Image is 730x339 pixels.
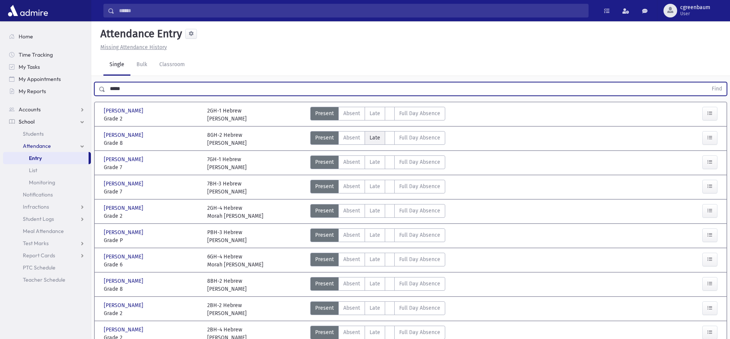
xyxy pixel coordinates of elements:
div: AttTypes [310,155,445,171]
span: Grade 2 [104,309,200,317]
span: Time Tracking [19,51,53,58]
span: Attendance [23,143,51,149]
span: Absent [343,304,360,312]
a: Monitoring [3,176,91,189]
span: Meal Attendance [23,228,64,234]
span: Present [315,134,334,142]
span: Late [370,134,380,142]
span: Absent [343,182,360,190]
span: Present [315,231,334,239]
div: AttTypes [310,204,445,220]
a: My Reports [3,85,91,97]
span: PTC Schedule [23,264,56,271]
span: cgreenbaum [680,5,710,11]
span: [PERSON_NAME] [104,204,145,212]
span: Present [315,280,334,288]
div: 8BH-2 Hebrew [PERSON_NAME] [207,277,247,293]
a: Accounts [3,103,91,116]
span: Absent [343,109,360,117]
span: Late [370,255,380,263]
div: 2BH-2 Hebrew [PERSON_NAME] [207,301,247,317]
span: Students [23,130,44,137]
span: [PERSON_NAME] [104,180,145,188]
span: Full Day Absence [399,134,440,142]
span: [PERSON_NAME] [104,277,145,285]
span: Entry [29,155,42,162]
u: Missing Attendance History [100,44,167,51]
span: Full Day Absence [399,182,440,190]
span: [PERSON_NAME] [104,301,145,309]
span: Late [370,207,380,215]
span: Grade 8 [104,285,200,293]
span: Late [370,158,380,166]
span: Late [370,231,380,239]
a: Infractions [3,201,91,213]
div: AttTypes [310,253,445,269]
div: 7GH-1 Hebrew [PERSON_NAME] [207,155,247,171]
a: Single [103,54,130,76]
a: Bulk [130,54,153,76]
span: Grade 8 [104,139,200,147]
span: Absent [343,255,360,263]
span: Late [370,280,380,288]
span: Full Day Absence [399,255,440,263]
span: Absent [343,280,360,288]
span: Full Day Absence [399,231,440,239]
span: [PERSON_NAME] [104,107,145,115]
span: Grade P [104,236,200,244]
span: Full Day Absence [399,280,440,288]
span: [PERSON_NAME] [104,253,145,261]
a: Home [3,30,91,43]
a: PTC Schedule [3,261,91,274]
button: Find [707,82,727,95]
div: 8GH-2 Hebrew [PERSON_NAME] [207,131,247,147]
span: Absent [343,328,360,336]
span: Grade 2 [104,212,200,220]
a: Missing Attendance History [97,44,167,51]
span: Late [370,109,380,117]
div: AttTypes [310,301,445,317]
span: [PERSON_NAME] [104,131,145,139]
span: Test Marks [23,240,49,247]
a: Report Cards [3,249,91,261]
span: School [19,118,35,125]
a: School [3,116,91,128]
span: [PERSON_NAME] [104,326,145,334]
span: Teacher Schedule [23,276,65,283]
a: Teacher Schedule [3,274,91,286]
span: Present [315,328,334,336]
span: Late [370,328,380,336]
span: Present [315,207,334,215]
span: Present [315,109,334,117]
span: Present [315,158,334,166]
div: 2GH-1 Hebrew [PERSON_NAME] [207,107,247,123]
a: Students [3,128,91,140]
span: My Appointments [19,76,61,82]
a: Meal Attendance [3,225,91,237]
a: My Appointments [3,73,91,85]
span: Monitoring [29,179,55,186]
a: Time Tracking [3,49,91,61]
div: AttTypes [310,131,445,147]
div: AttTypes [310,180,445,196]
div: AttTypes [310,228,445,244]
span: [PERSON_NAME] [104,155,145,163]
span: Absent [343,231,360,239]
span: Present [315,182,334,190]
a: My Tasks [3,61,91,73]
span: Student Logs [23,215,54,222]
div: AttTypes [310,277,445,293]
span: Report Cards [23,252,55,259]
a: Classroom [153,54,191,76]
span: Present [315,304,334,312]
span: Notifications [23,191,53,198]
span: Full Day Absence [399,304,440,312]
a: Entry [3,152,89,164]
span: Grade 2 [104,115,200,123]
span: Late [370,182,380,190]
span: Full Day Absence [399,207,440,215]
div: PBH-3 Hebrew [PERSON_NAME] [207,228,247,244]
span: Accounts [19,106,41,113]
input: Search [114,4,588,17]
div: 7BH-3 Hebrew [PERSON_NAME] [207,180,247,196]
